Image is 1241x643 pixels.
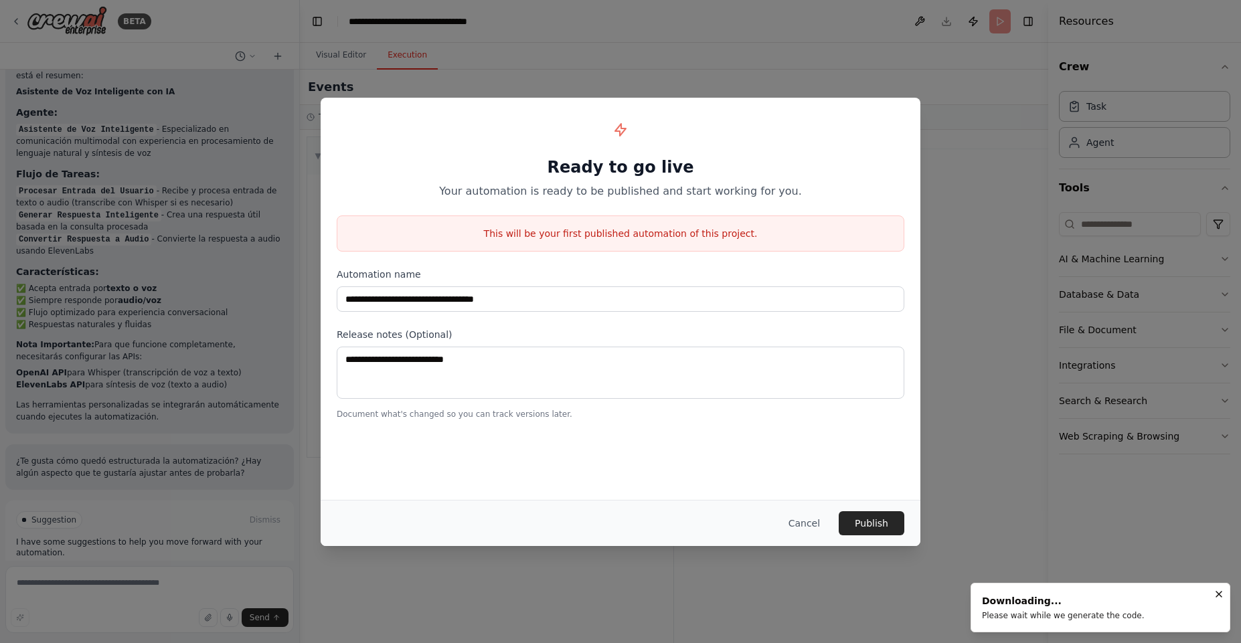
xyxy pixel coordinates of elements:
[337,268,904,281] label: Automation name
[337,183,904,199] p: Your automation is ready to be published and start working for you.
[839,511,904,535] button: Publish
[337,409,904,420] p: Document what's changed so you can track versions later.
[982,594,1145,608] div: Downloading...
[778,511,831,535] button: Cancel
[982,610,1145,621] div: Please wait while we generate the code.
[337,227,904,240] p: This will be your first published automation of this project.
[337,157,904,178] h1: Ready to go live
[337,328,904,341] label: Release notes (Optional)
